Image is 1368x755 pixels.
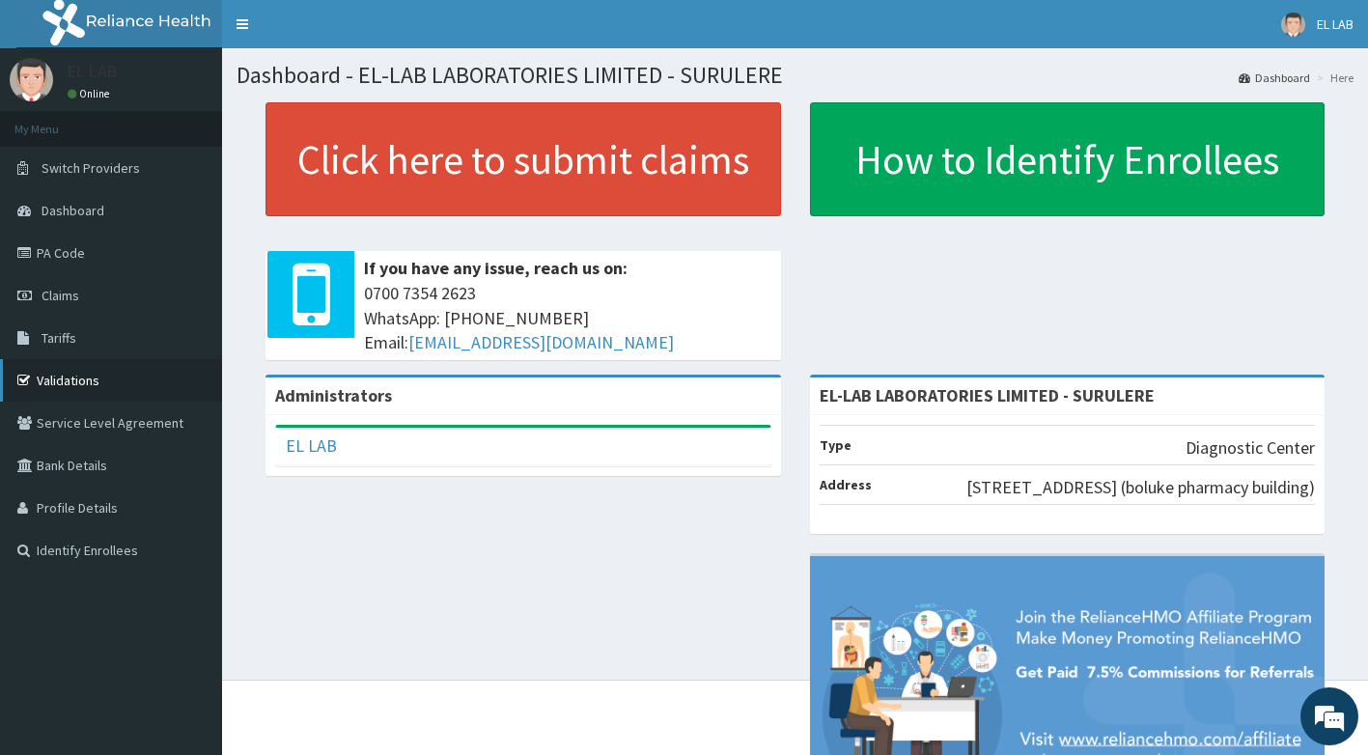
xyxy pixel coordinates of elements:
[42,287,79,304] span: Claims
[408,331,674,353] a: [EMAIL_ADDRESS][DOMAIN_NAME]
[36,97,78,145] img: d_794563401_company_1708531726252_794563401
[100,108,324,133] div: Chat with us now
[68,87,114,100] a: Online
[286,434,337,457] a: EL LAB
[237,63,1354,88] h1: Dashboard - EL-LAB LABORATORIES LIMITED - SURULERE
[966,475,1315,500] p: [STREET_ADDRESS] (boluke pharmacy building)
[317,10,363,56] div: Minimize live chat window
[275,384,392,406] b: Administrators
[1186,435,1315,461] p: Diagnostic Center
[820,476,872,493] b: Address
[42,159,140,177] span: Switch Providers
[265,102,781,216] a: Click here to submit claims
[10,58,53,101] img: User Image
[820,436,852,454] b: Type
[820,384,1155,406] strong: EL-LAB LABORATORIES LIMITED - SURULERE
[10,527,368,595] textarea: Type your message and hit 'Enter'
[42,329,76,347] span: Tariffs
[1312,70,1354,86] li: Here
[1317,15,1354,33] span: EL LAB
[1239,70,1310,86] a: Dashboard
[1281,13,1305,37] img: User Image
[42,202,104,219] span: Dashboard
[112,243,266,438] span: We're online!
[364,257,628,279] b: If you have any issue, reach us on:
[68,63,118,80] p: EL LAB
[810,102,1326,216] a: How to Identify Enrollees
[364,281,771,355] span: 0700 7354 2623 WhatsApp: [PHONE_NUMBER] Email:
